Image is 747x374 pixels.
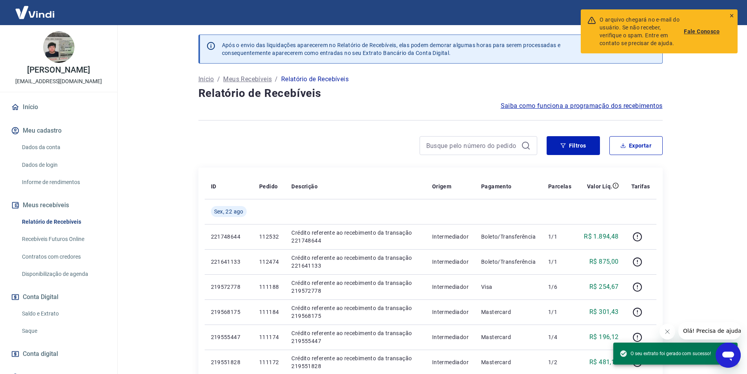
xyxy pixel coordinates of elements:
[432,258,469,266] p: Intermediador
[481,308,536,316] p: Mastercard
[198,75,214,84] a: Início
[432,333,469,341] p: Intermediador
[43,31,75,63] img: 6e61b937-904a-4981-a2f4-9903c7d94729.jpeg
[211,358,247,366] p: 219551828
[211,182,216,190] p: ID
[19,139,108,155] a: Dados da conta
[19,323,108,339] a: Saque
[547,136,600,155] button: Filtros
[548,308,571,316] p: 1/1
[684,27,720,35] a: Fale Conosco
[19,214,108,230] a: Relatório de Recebíveis
[214,208,244,215] span: Sex, 22 ago
[222,41,561,57] p: Após o envio das liquidações aparecerem no Relatório de Recebíveis, elas podem demorar algumas ho...
[275,75,278,84] p: /
[211,333,247,341] p: 219555447
[223,75,272,84] a: Meus Recebíveis
[9,345,108,363] a: Conta digital
[481,182,512,190] p: Pagamento
[589,282,619,292] p: R$ 254,67
[281,75,349,84] p: Relatório de Recebíveis
[211,258,247,266] p: 221641133
[548,258,571,266] p: 1/1
[291,229,420,244] p: Crédito referente ao recebimento da transação 221748644
[9,0,60,24] img: Vindi
[19,231,108,247] a: Recebíveis Futuros Online
[259,358,279,366] p: 111172
[259,233,279,241] p: 112532
[259,182,278,190] p: Pedido
[432,233,469,241] p: Intermediador
[548,333,571,341] p: 1/4
[9,99,108,116] a: Início
[589,358,619,367] p: R$ 481,12
[259,283,279,291] p: 111188
[432,308,469,316] p: Intermediador
[548,358,571,366] p: 1/2
[600,16,684,47] div: O arquivo chegará no e-mail do usuário. Se não receber, verifique o spam. Entre em contato se pre...
[259,333,279,341] p: 111174
[291,304,420,320] p: Crédito referente ao recebimento da transação 219568175
[501,101,663,111] a: Saiba como funciona a programação dos recebimentos
[709,5,738,20] button: Sair
[481,258,536,266] p: Boleto/Transferência
[432,182,451,190] p: Origem
[587,182,613,190] p: Valor Líq.
[589,307,619,317] p: R$ 301,43
[259,258,279,266] p: 112474
[291,354,420,370] p: Crédito referente ao recebimento da transação 219551828
[589,257,619,266] p: R$ 875,00
[589,332,619,342] p: R$ 196,12
[584,232,618,241] p: R$ 1.894,48
[19,306,108,322] a: Saldo e Extrato
[9,197,108,214] button: Meus recebíveis
[548,283,571,291] p: 1/6
[481,333,536,341] p: Mastercard
[291,329,420,345] p: Crédito referente ao recebimento da transação 219555447
[211,283,247,291] p: 219572778
[660,324,675,339] iframe: Fechar mensagem
[432,358,469,366] p: Intermediador
[426,140,518,151] input: Busque pelo número do pedido
[9,288,108,306] button: Conta Digital
[631,182,650,190] p: Tarifas
[27,66,90,74] p: [PERSON_NAME]
[9,122,108,139] button: Meu cadastro
[5,5,66,12] span: Olá! Precisa de ajuda?
[259,308,279,316] p: 111184
[198,86,663,101] h4: Relatório de Recebíveis
[620,350,711,358] span: O seu extrato foi gerado com sucesso!
[481,283,536,291] p: Visa
[19,249,108,265] a: Contratos com credores
[291,182,318,190] p: Descrição
[548,182,571,190] p: Parcelas
[609,136,663,155] button: Exportar
[716,343,741,368] iframe: Botão para abrir a janela de mensagens
[548,233,571,241] p: 1/1
[19,157,108,173] a: Dados de login
[15,77,102,86] p: [EMAIL_ADDRESS][DOMAIN_NAME]
[432,283,469,291] p: Intermediador
[211,233,247,241] p: 221748644
[19,266,108,282] a: Disponibilização de agenda
[291,254,420,270] p: Crédito referente ao recebimento da transação 221641133
[481,358,536,366] p: Mastercard
[211,308,247,316] p: 219568175
[217,75,220,84] p: /
[291,279,420,295] p: Crédito referente ao recebimento da transação 219572778
[481,233,536,241] p: Boleto/Transferência
[19,174,108,190] a: Informe de rendimentos
[23,348,58,359] span: Conta digital
[678,322,741,339] iframe: Mensagem da empresa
